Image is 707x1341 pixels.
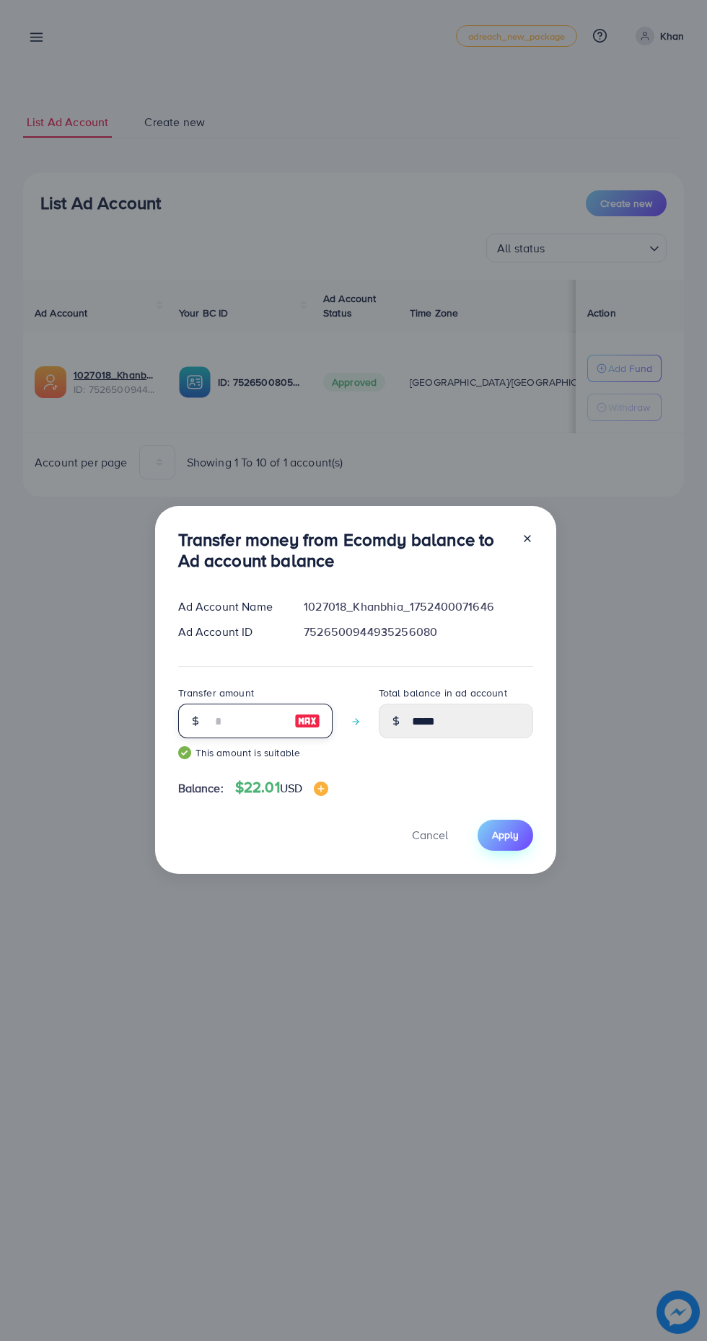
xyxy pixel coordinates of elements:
[167,624,293,640] div: Ad Account ID
[178,686,254,700] label: Transfer amount
[178,780,224,797] span: Balance:
[492,828,519,842] span: Apply
[280,780,302,796] span: USD
[412,827,448,843] span: Cancel
[314,782,328,796] img: image
[294,712,320,730] img: image
[178,529,510,571] h3: Transfer money from Ecomdy balance to Ad account balance
[292,598,544,615] div: 1027018_Khanbhia_1752400071646
[235,779,328,797] h4: $22.01
[292,624,544,640] div: 7526500944935256080
[167,598,293,615] div: Ad Account Name
[394,820,466,851] button: Cancel
[478,820,533,851] button: Apply
[178,746,191,759] img: guide
[379,686,507,700] label: Total balance in ad account
[178,745,333,760] small: This amount is suitable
